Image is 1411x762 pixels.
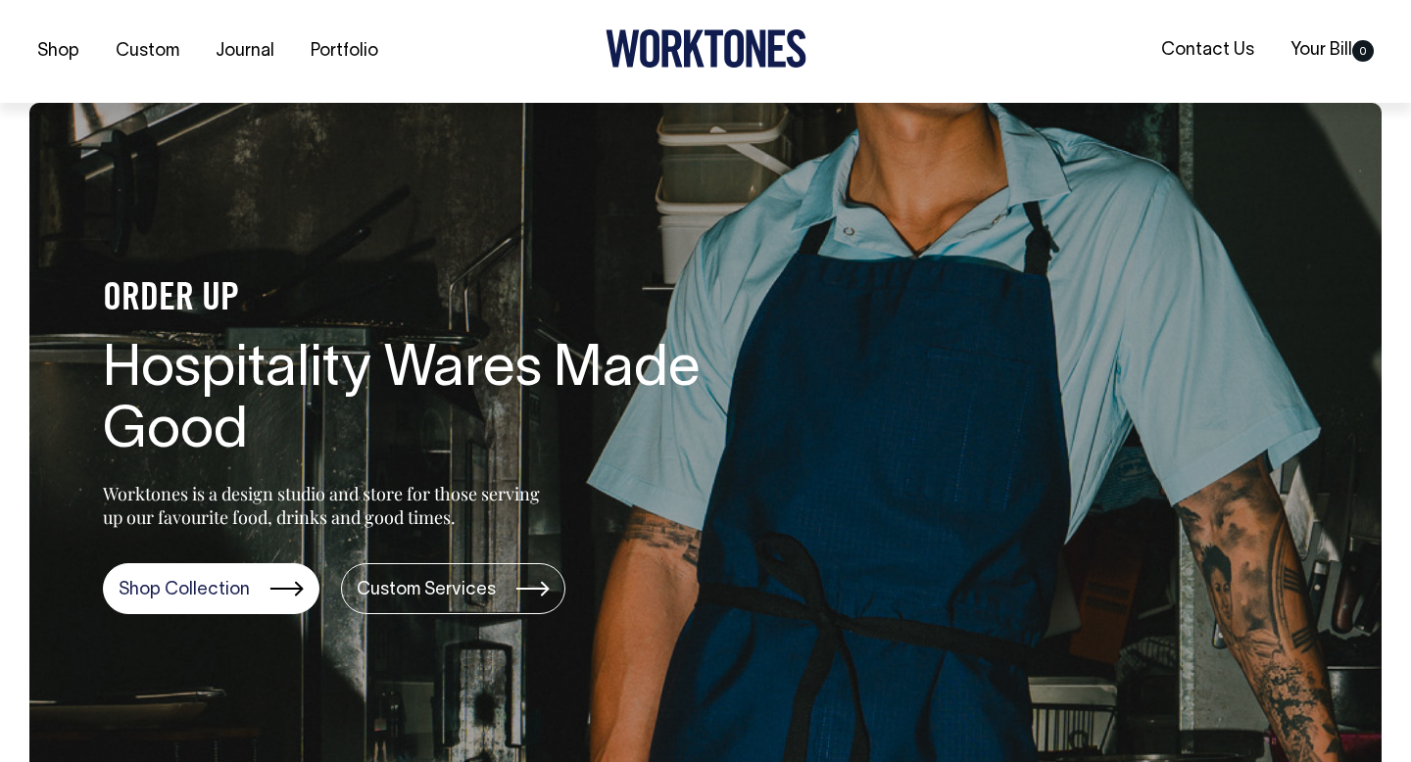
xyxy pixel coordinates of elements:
[103,482,549,529] p: Worktones is a design studio and store for those serving up our favourite food, drinks and good t...
[1283,34,1382,67] a: Your Bill0
[303,35,386,68] a: Portfolio
[1153,34,1262,67] a: Contact Us
[103,279,730,320] h4: ORDER UP
[341,563,565,614] a: Custom Services
[103,340,730,465] h1: Hospitality Wares Made Good
[108,35,187,68] a: Custom
[1352,40,1374,62] span: 0
[29,35,87,68] a: Shop
[208,35,282,68] a: Journal
[103,563,319,614] a: Shop Collection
